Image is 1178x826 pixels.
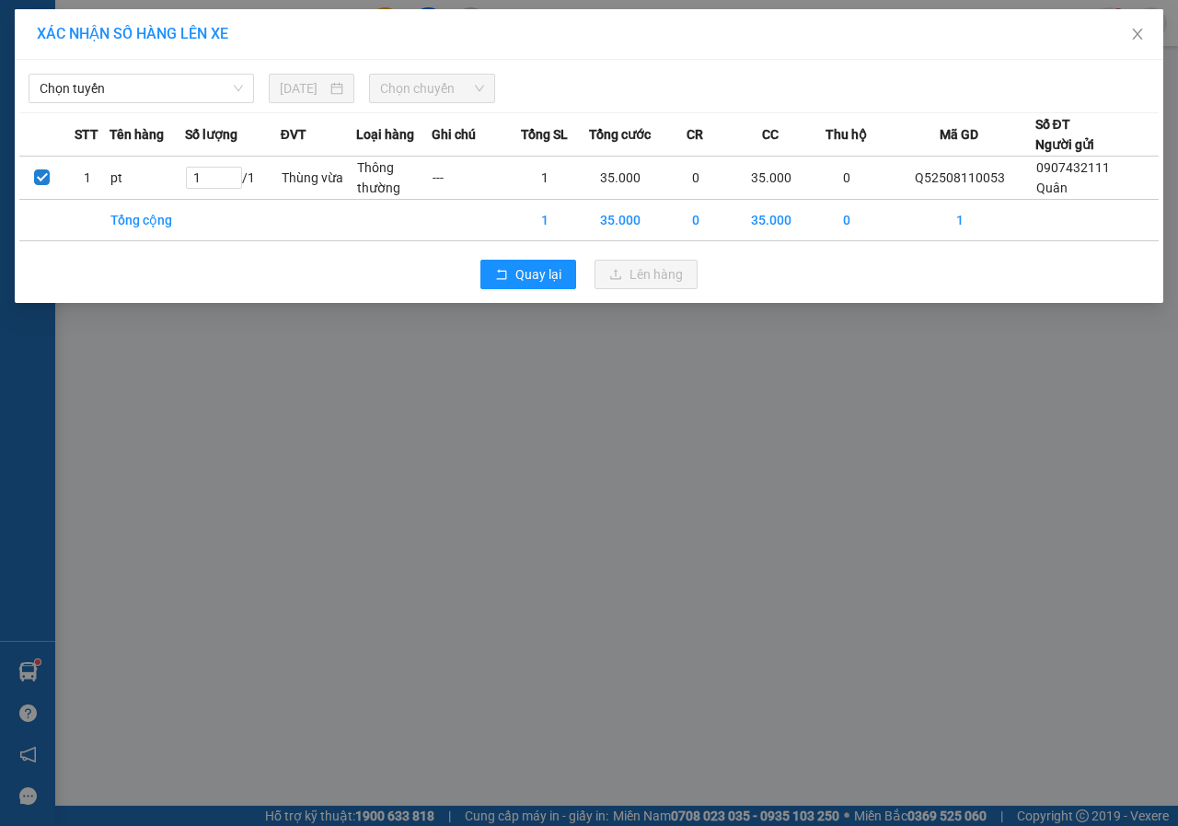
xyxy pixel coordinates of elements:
[1036,180,1068,195] span: Quân
[733,157,809,200] td: 35.000
[143,41,196,58] span: ng dũng
[280,78,327,99] input: 11/08/2025
[7,128,112,145] span: 1 - Kiện vừa (pt)
[507,200,583,241] td: 1
[181,20,233,38] span: Bến Tre
[521,124,568,145] span: Tổng SL
[143,61,225,78] span: 0913721729
[687,124,703,145] span: CR
[7,20,140,38] p: Gửi từ:
[826,124,867,145] span: Thu hộ
[480,260,576,289] button: rollbackQuay lại
[1035,114,1094,155] div: Số ĐT Người gửi
[7,41,40,58] span: Tuân
[432,157,507,200] td: ---
[185,124,237,145] span: Số lượng
[37,25,228,42] span: XÁC NHẬN SỐ HÀNG LÊN XE
[809,157,884,200] td: 0
[110,200,185,241] td: Tổng cộng
[1112,9,1163,61] button: Close
[658,157,733,200] td: 0
[143,20,273,38] p: Nhận:
[515,264,561,285] span: Quay lại
[658,200,733,241] td: 0
[6,93,142,118] td: CR:
[165,97,210,114] span: 30.000
[110,124,164,145] span: Tên hàng
[75,124,98,145] span: STT
[380,75,483,102] span: Chọn chuyến
[940,124,978,145] span: Mã GD
[884,157,1035,200] td: Q52508110053
[884,200,1035,241] td: 1
[40,75,243,102] span: Chọn tuyến
[762,124,779,145] span: CC
[281,124,306,145] span: ĐVT
[221,168,241,178] span: Increase Value
[1130,27,1145,41] span: close
[507,157,583,200] td: 1
[583,200,658,241] td: 35.000
[583,157,658,200] td: 35.000
[52,20,99,38] span: Quận 5
[495,268,508,283] span: rollback
[226,178,237,189] span: down
[589,124,651,145] span: Tổng cước
[110,157,185,200] td: pt
[64,157,110,200] td: 1
[7,61,90,78] span: 0933752226
[432,124,476,145] span: Ghi chú
[263,126,273,146] span: 1
[221,178,241,188] span: Decrease Value
[1036,160,1110,175] span: 0907432111
[185,157,280,200] td: / 1
[141,93,274,118] td: CC:
[733,200,809,241] td: 35.000
[242,128,263,145] span: SL:
[281,157,356,200] td: Thùng vừa
[595,260,698,289] button: uploadLên hàng
[356,157,432,200] td: Thông thường
[29,97,38,114] span: 0
[356,124,414,145] span: Loại hàng
[226,169,237,180] span: up
[809,200,884,241] td: 0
